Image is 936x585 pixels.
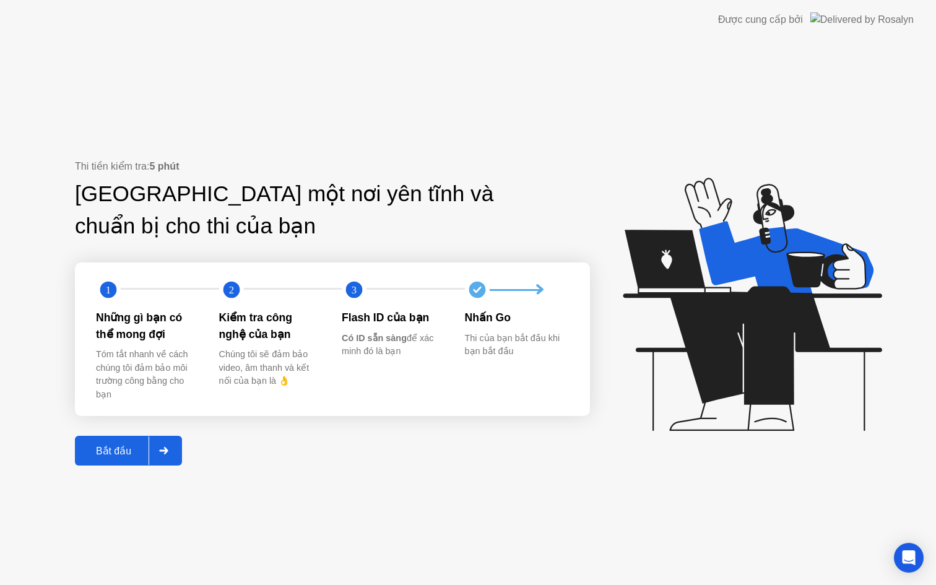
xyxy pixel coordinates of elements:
[96,310,199,342] div: Những gì bạn có thể mong đợi
[810,12,914,27] img: Delivered by Rosalyn
[149,161,179,171] b: 5 phút
[219,310,323,342] div: Kiểm tra công nghệ của bạn
[718,12,803,27] div: Được cung cấp bởi
[75,436,182,466] button: Bắt đầu
[342,310,445,326] div: Flash ID của bạn
[96,348,199,401] div: Tóm tắt nhanh về cách chúng tôi đảm bảo môi trường công bằng cho bạn
[465,310,568,326] div: Nhấn Go
[219,348,323,388] div: Chúng tôi sẽ đảm bảo video, âm thanh và kết nối của bạn là 👌
[894,543,924,573] div: Open Intercom Messenger
[352,284,357,296] text: 3
[228,284,233,296] text: 2
[342,332,445,358] div: để xác minh đó là bạn
[465,332,568,358] div: Thi của bạn bắt đầu khi bạn bắt đầu
[75,178,511,243] div: [GEOGRAPHIC_DATA] một nơi yên tĩnh và chuẩn bị cho thi của bạn
[79,445,149,457] div: Bắt đầu
[106,284,111,296] text: 1
[342,333,407,343] b: Có ID sẵn sàng
[75,159,590,174] div: Thi tiền kiểm tra:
